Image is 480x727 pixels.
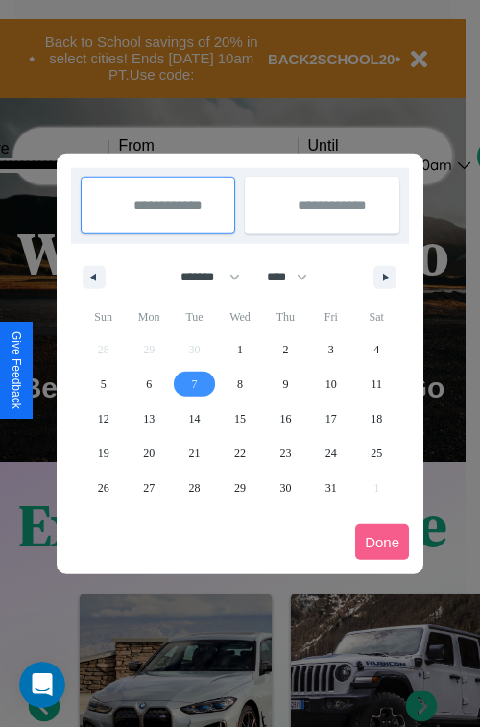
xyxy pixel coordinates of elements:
button: 20 [126,436,171,471]
span: 20 [143,436,155,471]
span: 13 [143,401,155,436]
span: 4 [373,332,379,367]
span: 25 [371,436,382,471]
span: 30 [279,471,291,505]
iframe: Intercom live chat [19,662,65,708]
span: 11 [371,367,382,401]
button: 25 [354,436,399,471]
button: 2 [263,332,308,367]
span: 18 [371,401,382,436]
button: 6 [126,367,171,401]
span: Wed [217,302,262,332]
button: 11 [354,367,399,401]
button: 9 [263,367,308,401]
button: 28 [172,471,217,505]
button: 4 [354,332,399,367]
button: 22 [217,436,262,471]
button: 30 [263,471,308,505]
button: 18 [354,401,399,436]
span: 3 [328,332,334,367]
span: 22 [234,436,246,471]
span: 21 [189,436,201,471]
span: 16 [279,401,291,436]
span: 19 [98,436,109,471]
button: 16 [263,401,308,436]
span: Sat [354,302,399,332]
div: Give Feedback [10,331,23,409]
button: 31 [308,471,353,505]
span: Fri [308,302,353,332]
span: 24 [325,436,337,471]
button: 3 [308,332,353,367]
button: Done [355,524,409,560]
span: 31 [325,471,337,505]
button: 27 [126,471,171,505]
button: 19 [81,436,126,471]
span: 15 [234,401,246,436]
button: 23 [263,436,308,471]
span: 12 [98,401,109,436]
span: 5 [101,367,107,401]
button: 17 [308,401,353,436]
span: 8 [237,367,243,401]
button: 10 [308,367,353,401]
button: 8 [217,367,262,401]
span: Tue [172,302,217,332]
span: 27 [143,471,155,505]
span: 14 [189,401,201,436]
span: Mon [126,302,171,332]
span: Sun [81,302,126,332]
span: 17 [325,401,337,436]
span: Thu [263,302,308,332]
button: 15 [217,401,262,436]
span: 10 [325,367,337,401]
button: 29 [217,471,262,505]
span: 7 [192,367,198,401]
button: 12 [81,401,126,436]
span: 6 [146,367,152,401]
button: 14 [172,401,217,436]
button: 7 [172,367,217,401]
button: 21 [172,436,217,471]
span: 2 [282,332,288,367]
button: 24 [308,436,353,471]
button: 26 [81,471,126,505]
span: 28 [189,471,201,505]
span: 26 [98,471,109,505]
span: 1 [237,332,243,367]
span: 23 [279,436,291,471]
button: 1 [217,332,262,367]
button: 5 [81,367,126,401]
button: 13 [126,401,171,436]
span: 9 [282,367,288,401]
span: 29 [234,471,246,505]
